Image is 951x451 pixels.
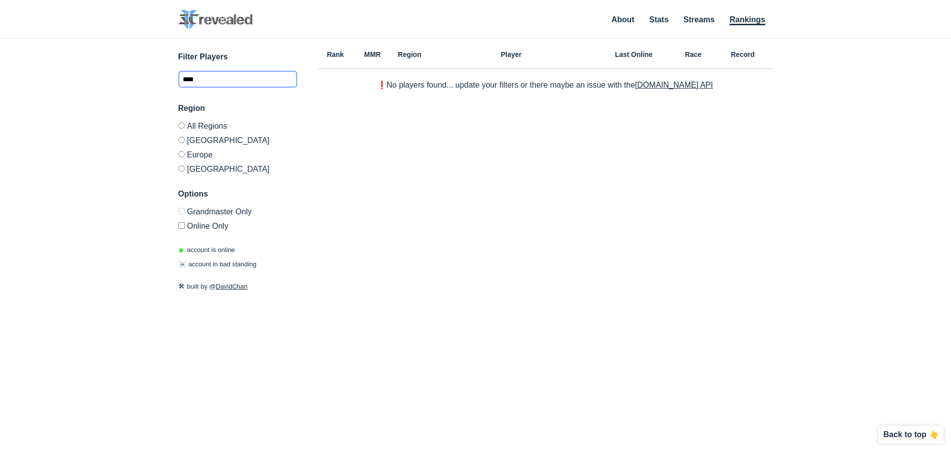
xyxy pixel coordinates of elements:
span: 🛠 [178,283,185,290]
h6: Player [428,51,594,58]
input: All Regions [178,122,185,129]
a: DavidChan [216,283,248,290]
label: Only Show accounts currently in Grandmaster [178,208,297,218]
h6: Race [674,51,713,58]
h6: MMR [354,51,391,58]
label: All Regions [178,122,297,133]
input: Europe [178,151,185,157]
p: ❗️No players found... update your filters or there maybe an issue with the [377,81,713,89]
h6: Last Online [594,51,674,58]
label: Europe [178,147,297,161]
label: [GEOGRAPHIC_DATA] [178,133,297,147]
a: Streams [684,15,715,24]
a: About [612,15,634,24]
h6: Record [713,51,773,58]
h3: Options [178,188,297,200]
p: built by @ [178,282,297,292]
input: Online Only [178,222,185,229]
input: Grandmaster Only [178,208,185,214]
label: [GEOGRAPHIC_DATA] [178,161,297,173]
h3: Region [178,102,297,114]
h6: Rank [317,51,354,58]
a: Stats [649,15,669,24]
p: account is online [178,245,235,255]
span: ◉ [178,246,184,253]
h3: Filter Players [178,51,297,63]
p: Back to top 👆 [883,431,939,439]
span: ☠️ [178,260,186,268]
a: Rankings [730,15,765,25]
input: [GEOGRAPHIC_DATA] [178,137,185,143]
h6: Region [391,51,428,58]
a: [DOMAIN_NAME] API [635,81,713,89]
img: SC2 Revealed [178,10,253,29]
label: Only show accounts currently laddering [178,218,297,230]
input: [GEOGRAPHIC_DATA] [178,165,185,172]
p: account in bad standing [178,259,257,269]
